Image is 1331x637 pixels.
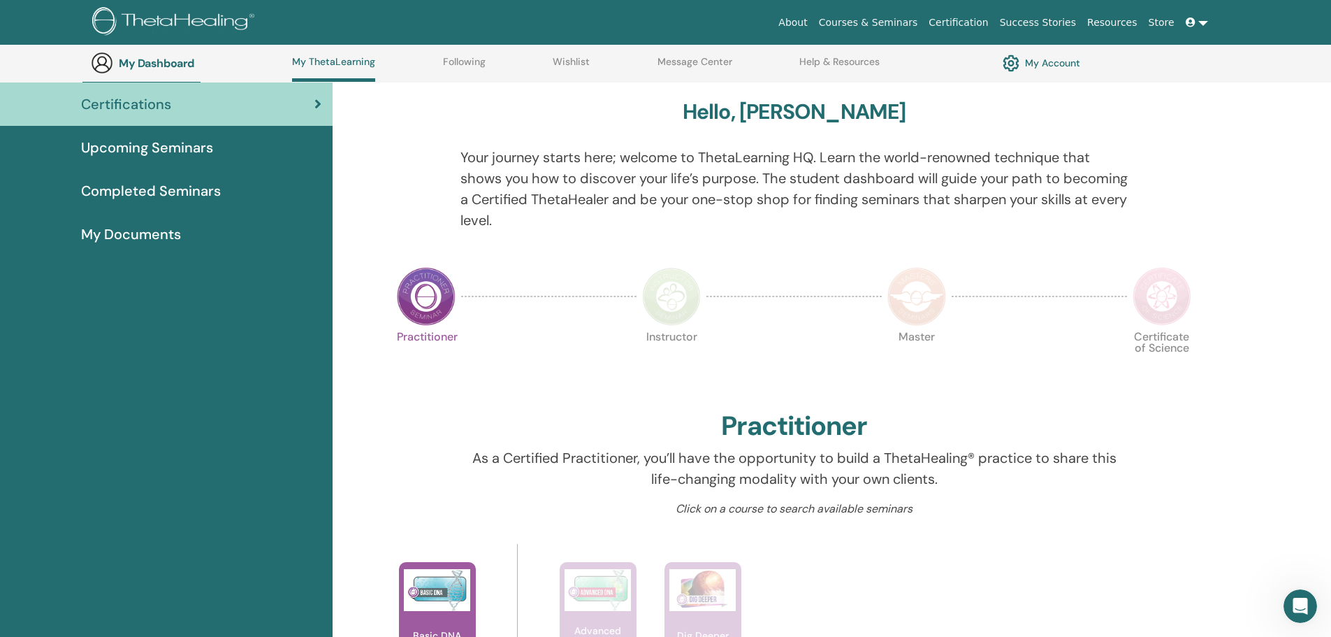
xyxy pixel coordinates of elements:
a: Store [1143,10,1180,36]
img: Instructor [642,267,701,326]
img: Basic DNA [404,569,470,611]
span: Completed Seminars [81,180,221,201]
img: Practitioner [397,267,456,326]
img: Dig Deeper [669,569,736,611]
a: Help & Resources [799,56,880,78]
p: Your journey starts here; welcome to ThetaLearning HQ. Learn the world-renowned technique that sh... [460,147,1128,231]
img: Advanced DNA [565,569,631,611]
img: cog.svg [1003,51,1019,75]
h3: My Dashboard [119,57,259,70]
img: generic-user-icon.jpg [91,52,113,74]
iframe: Intercom live chat [1283,589,1317,623]
span: My Documents [81,224,181,245]
a: Resources [1082,10,1143,36]
p: Master [887,331,946,390]
a: Certification [923,10,994,36]
a: About [773,10,813,36]
p: Instructor [642,331,701,390]
img: Certificate of Science [1133,267,1191,326]
a: Message Center [657,56,732,78]
a: Courses & Seminars [813,10,924,36]
a: My ThetaLearning [292,56,375,82]
a: Success Stories [994,10,1082,36]
a: My Account [1003,51,1080,75]
h3: Hello, [PERSON_NAME] [683,99,906,124]
img: Master [887,267,946,326]
p: Click on a course to search available seminars [460,501,1128,517]
h2: Practitioner [721,410,867,443]
a: Following [443,56,486,78]
span: Upcoming Seminars [81,137,213,158]
a: Wishlist [553,56,590,78]
img: logo.png [92,7,259,38]
p: Certificate of Science [1133,331,1191,390]
p: As a Certified Practitioner, you’ll have the opportunity to build a ThetaHealing® practice to sha... [460,448,1128,489]
p: Practitioner [397,331,456,390]
span: Certifications [81,94,171,115]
